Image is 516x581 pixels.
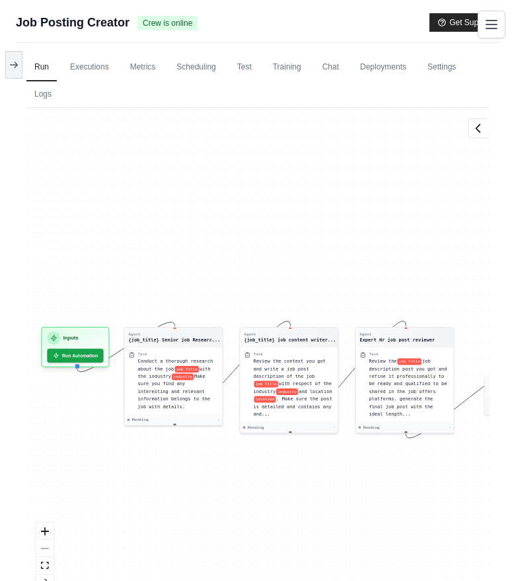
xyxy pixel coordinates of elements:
div: Agent{job_title} job content writer...TaskReview the context you got and write a job post descrip... [240,327,339,433]
div: Task [254,352,263,357]
h3: Inputs [63,334,79,342]
a: Deployments [352,54,414,81]
a: Settings [420,54,464,81]
span: job Title [254,381,279,388]
g: Edge from 342b1124a6bdf40f4b15fb489826b40b to outputNode [406,371,516,438]
a: Metrics [122,54,164,81]
span: job Title [174,366,199,373]
a: Training [265,54,309,81]
span: industry [172,373,194,380]
a: Chat [314,54,347,81]
span: Pending [363,425,380,430]
a: Scheduling [168,54,223,81]
span: Review the context you got and write a job post description of the job [254,359,326,379]
div: InputsRun Automation [42,327,110,367]
div: {job_title} Senior job Researcher [129,337,221,343]
button: Toggle navigation [478,11,505,38]
button: Get Support [429,13,500,32]
iframe: Chat Widget [450,517,516,581]
a: Test [229,54,260,81]
div: - [449,425,451,430]
span: job Title [398,359,422,365]
span: Pending [248,425,264,430]
a: Logs [26,81,59,109]
button: zoom in [36,523,54,540]
span: Pending [132,418,149,423]
div: - [333,425,336,430]
g: Edge from 1baf88ab5c3981d80252051b24f7d4c0 to 20679ba2a4c9802f4d5d0c460378eddc [175,321,291,424]
div: Review the context you got and write a job post description of the job {job Title} with respect o... [254,358,334,418]
div: Conduct a thorough research about the job {job Title} with the industry {industry} Make sure you ... [138,358,219,411]
span: . Make sure the post is detailed and contains any and... [254,396,332,417]
span: location [254,396,276,402]
div: AgentExpert Hr job post reviewerTaskReview thejob Titlejob description post you got and refine it... [355,327,455,433]
span: with respect of the industry [254,381,332,394]
button: Run Automation [48,349,104,363]
a: Run [26,54,57,81]
span: Conduct a thorough research about the job [138,359,213,371]
span: and location [299,389,332,394]
span: Job Posting Creator [16,13,129,32]
span: Make sure you find any interesting and relevant information belongs to the job with details. [138,374,211,410]
div: {job_title} job content writer [244,337,336,343]
button: fit view [36,557,54,574]
div: Review the {job Title} job description post you got and refine it professionally to be ready and ... [369,358,450,418]
div: Agent [129,332,221,337]
span: Crew is online [137,16,198,30]
div: Task [369,352,379,357]
span: industry [276,388,298,395]
div: Agent{job_title} Senior job Researc...TaskConduct a thorough research about the jobjob Titlewith ... [124,327,223,426]
g: Edge from 20679ba2a4c9802f4d5d0c460378eddc to 342b1124a6bdf40f4b15fb489826b40b [291,321,406,431]
div: Agent [360,332,435,337]
span: Review the [369,359,397,364]
div: Task [138,352,147,357]
a: Executions [62,54,117,81]
div: Agent [244,332,336,337]
div: Expert Hr job post reviewer [360,337,435,343]
div: - [217,418,220,423]
g: Edge from inputsNode to 1baf88ab5c3981d80252051b24f7d4c0 [77,322,175,372]
span: with the industry [138,366,211,379]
